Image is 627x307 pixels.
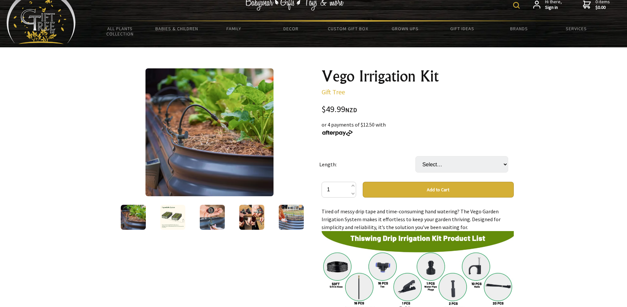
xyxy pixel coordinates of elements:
img: Vego Irrigation Kit [200,205,225,230]
img: Vego Irrigation Kit [160,205,185,230]
img: Afterpay [322,130,353,136]
strong: $0.00 [595,5,610,11]
a: Services [548,22,605,35]
a: Grown Ups [377,22,433,35]
a: Decor [262,22,319,35]
a: All Plants Collection [91,22,148,41]
td: Length: [319,147,415,182]
div: $49.99 [322,105,514,114]
h1: Vego Irrigation Kit [322,68,514,84]
img: Vego Irrigation Kit [239,205,264,230]
strong: Sign in [545,5,562,11]
a: Gift Ideas [433,22,490,35]
img: Vego Irrigation Kit [279,205,304,230]
a: Gift Tree [322,88,345,96]
img: product search [513,2,520,9]
a: Babies & Children [148,22,205,35]
img: Vego Irrigation Kit [121,205,146,230]
a: Brands [491,22,548,35]
div: or 4 payments of $12.50 with [322,121,514,136]
a: Custom Gift Box [320,22,377,35]
button: Add to Cart [363,182,514,198]
a: Family [205,22,262,35]
span: NZD [345,106,357,114]
img: Vego Irrigation Kit [145,68,274,196]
